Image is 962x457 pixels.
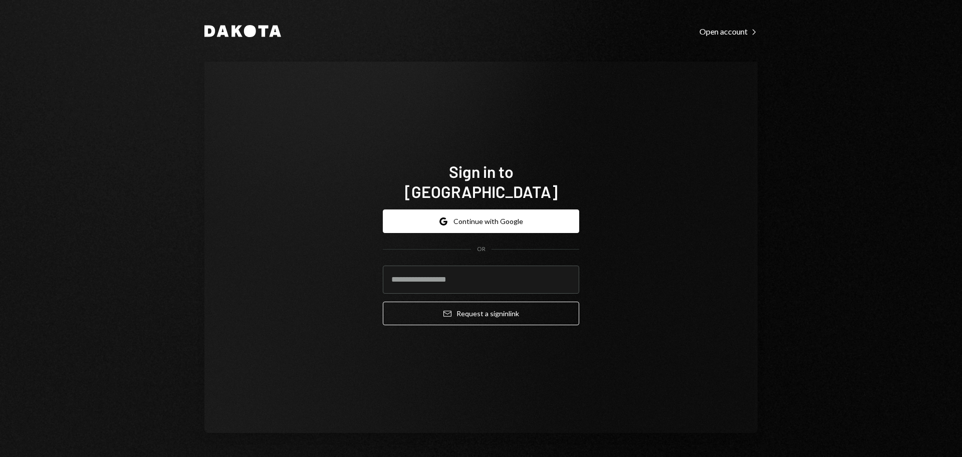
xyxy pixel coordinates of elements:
[699,27,758,37] div: Open account
[383,302,579,325] button: Request a signinlink
[477,245,486,254] div: OR
[383,161,579,201] h1: Sign in to [GEOGRAPHIC_DATA]
[383,209,579,233] button: Continue with Google
[699,26,758,37] a: Open account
